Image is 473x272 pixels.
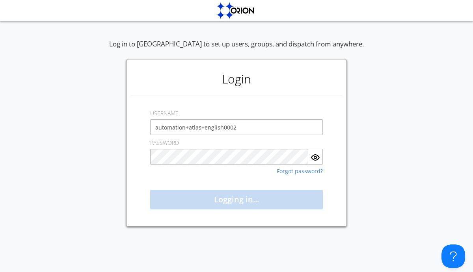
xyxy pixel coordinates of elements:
label: PASSWORD [150,139,179,147]
div: Log in to [GEOGRAPHIC_DATA] to set up users, groups, and dispatch from anywhere. [109,39,364,59]
button: Show Password [308,149,323,165]
input: Password [150,149,308,165]
h1: Login [130,63,343,95]
iframe: Toggle Customer Support [441,244,465,268]
img: eye.svg [311,153,320,162]
button: Logging in... [150,190,323,209]
a: Forgot password? [277,168,323,174]
label: USERNAME [150,109,179,117]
